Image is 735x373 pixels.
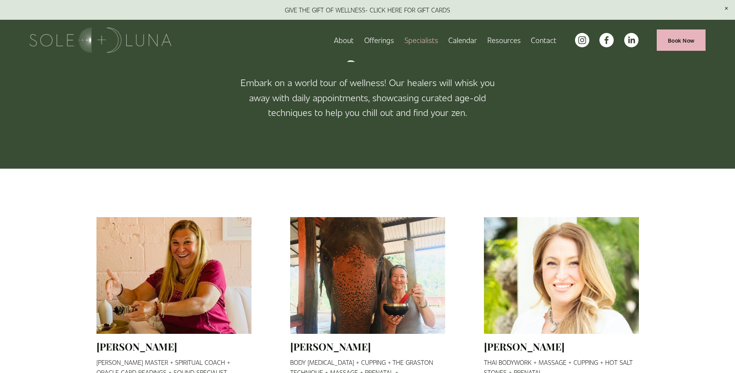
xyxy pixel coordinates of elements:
h2: [PERSON_NAME] [484,340,639,353]
a: Contact [531,33,556,47]
span: Resources [487,34,521,46]
a: About [334,33,354,47]
a: Specialists [405,33,438,47]
a: Book Now [657,29,706,51]
h1: Our Specialists [232,32,503,63]
img: Wendy [484,217,639,334]
a: LinkedIn [624,33,639,47]
a: folder dropdown [487,33,521,47]
span: Offerings [364,34,394,46]
a: folder dropdown [364,33,394,47]
a: instagram-unauth [575,33,589,47]
a: facebook-unauth [599,33,614,47]
h2: [PERSON_NAME] [96,340,251,353]
h2: [PERSON_NAME] [290,340,445,353]
p: Embark on a world tour of wellness! Our healers will whisk you away with daily appointments, show... [232,75,503,119]
img: Sole + Luna [29,28,172,53]
a: Calendar [448,33,477,47]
